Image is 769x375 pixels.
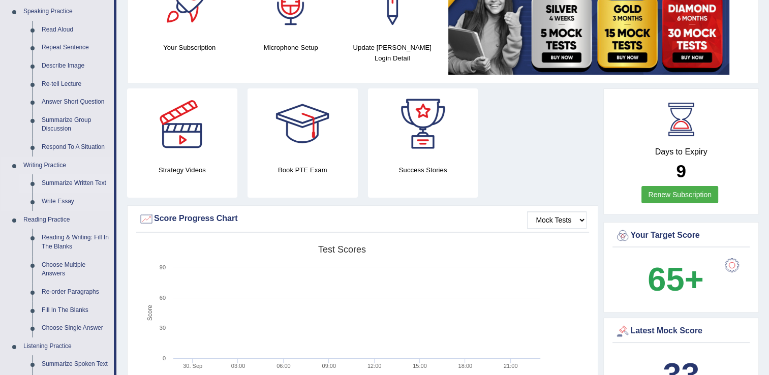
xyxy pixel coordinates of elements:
[615,324,747,339] div: Latest Mock Score
[504,363,518,369] text: 21:00
[144,42,235,53] h4: Your Subscription
[160,325,166,331] text: 30
[146,305,153,321] tspan: Score
[37,256,114,283] a: Choose Multiple Answers
[37,111,114,138] a: Summarize Group Discussion
[19,337,114,356] a: Listening Practice
[37,301,114,320] a: Fill In The Blanks
[248,165,358,175] h4: Book PTE Exam
[37,319,114,337] a: Choose Single Answer
[37,57,114,75] a: Describe Image
[368,165,478,175] h4: Success Stories
[37,174,114,193] a: Summarize Written Text
[648,261,703,298] b: 65+
[37,138,114,157] a: Respond To A Situation
[245,42,337,53] h4: Microphone Setup
[160,295,166,301] text: 60
[139,211,587,227] div: Score Progress Chart
[615,228,747,243] div: Your Target Score
[347,42,438,64] h4: Update [PERSON_NAME] Login Detail
[127,165,237,175] h4: Strategy Videos
[163,355,166,361] text: 0
[37,93,114,111] a: Answer Short Question
[276,363,291,369] text: 06:00
[37,39,114,57] a: Repeat Sentence
[160,264,166,270] text: 90
[367,363,382,369] text: 12:00
[641,186,718,203] a: Renew Subscription
[19,3,114,21] a: Speaking Practice
[318,244,366,255] tspan: Test scores
[19,211,114,229] a: Reading Practice
[676,161,686,181] b: 9
[37,21,114,39] a: Read Aloud
[458,363,473,369] text: 18:00
[37,75,114,93] a: Re-tell Lecture
[615,147,747,157] h4: Days to Expiry
[322,363,336,369] text: 09:00
[37,193,114,211] a: Write Essay
[37,229,114,256] a: Reading & Writing: Fill In The Blanks
[19,157,114,175] a: Writing Practice
[37,355,114,373] a: Summarize Spoken Text
[413,363,427,369] text: 15:00
[231,363,245,369] text: 03:00
[183,363,202,369] tspan: 30. Sep
[37,283,114,301] a: Re-order Paragraphs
